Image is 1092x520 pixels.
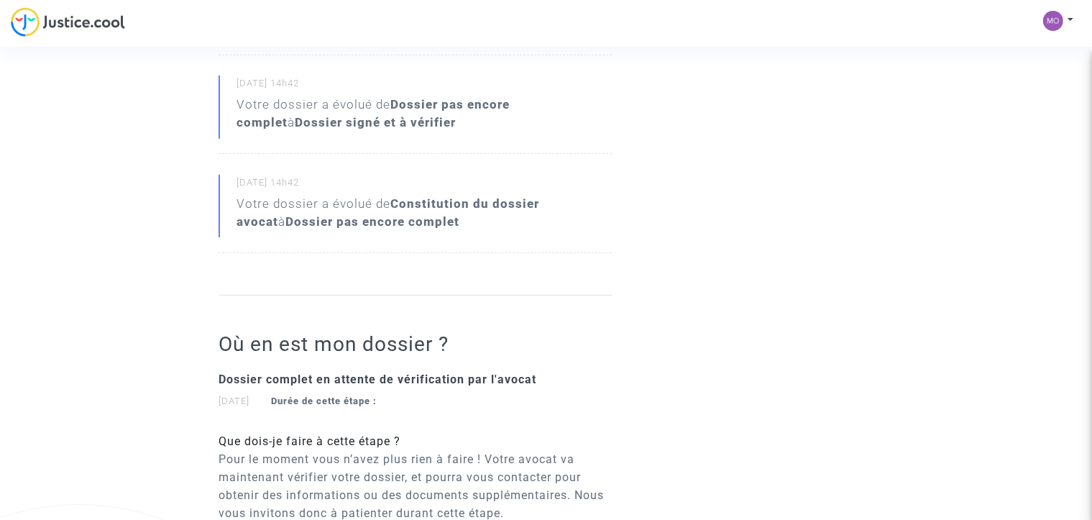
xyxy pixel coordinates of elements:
[237,176,612,195] small: [DATE] 14h42
[219,396,377,406] small: [DATE]
[285,214,459,229] b: Dossier pas encore complet
[271,396,377,406] strong: Durée de cette étape :
[295,115,456,129] b: Dossier signé et à vérifier
[219,371,612,388] div: Dossier complet en attente de vérification par l'avocat
[237,96,612,132] div: Votre dossier a évolué de à
[237,196,539,229] b: Constitution du dossier avocat
[219,433,612,450] div: Que dois-je faire à cette étape ?
[237,195,612,231] div: Votre dossier a évolué de à
[219,332,612,357] h2: Où en est mon dossier ?
[1043,11,1063,31] img: 28a4f4ec9524d0702619ffeb99ccdafa
[11,7,125,37] img: jc-logo.svg
[237,77,612,96] small: [DATE] 14h42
